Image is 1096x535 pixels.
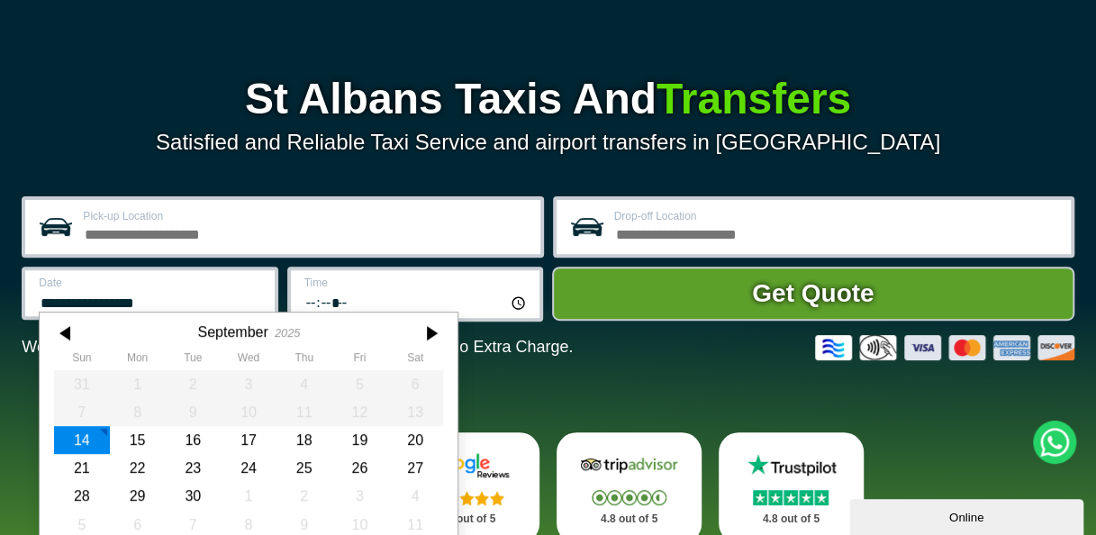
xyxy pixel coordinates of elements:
[221,370,276,398] div: 03 September 2025
[198,323,268,340] div: September
[54,351,110,369] th: Sunday
[552,267,1074,321] button: Get Quote
[221,482,276,510] div: 01 October 2025
[110,426,166,454] div: 15 September 2025
[592,490,666,505] img: Stars
[576,452,682,478] img: Tripadvisor
[110,370,166,398] div: 01 September 2025
[738,452,844,478] img: Trustpilot
[388,351,444,369] th: Saturday
[738,508,844,530] p: 4.8 out of 5
[22,338,573,357] p: We Now Accept Card & Contactless Payment In
[166,426,222,454] div: 16 September 2025
[430,491,504,505] img: Stars
[332,426,388,454] div: 19 September 2025
[110,398,166,426] div: 08 September 2025
[39,277,263,288] label: Date
[221,398,276,426] div: 10 September 2025
[332,398,388,426] div: 12 September 2025
[110,454,166,482] div: 22 September 2025
[614,211,1060,222] label: Drop-off Location
[276,426,332,454] div: 18 September 2025
[275,326,300,340] div: 2025
[657,75,851,122] span: Transfers
[22,77,1073,121] h1: St Albans Taxis And
[166,351,222,369] th: Tuesday
[166,370,222,398] div: 02 September 2025
[221,351,276,369] th: Wednesday
[849,495,1087,535] iframe: chat widget
[54,482,110,510] div: 28 September 2025
[332,351,388,369] th: Friday
[332,370,388,398] div: 05 September 2025
[221,454,276,482] div: 24 September 2025
[388,482,444,510] div: 04 October 2025
[276,454,332,482] div: 25 September 2025
[166,482,222,510] div: 30 September 2025
[367,338,573,356] span: The Car at No Extra Charge.
[753,490,829,505] img: Stars
[110,351,166,369] th: Monday
[388,398,444,426] div: 13 September 2025
[815,335,1074,360] img: Credit And Debit Cards
[332,454,388,482] div: 26 September 2025
[276,351,332,369] th: Thursday
[414,508,520,530] p: 4.8 out of 5
[332,482,388,510] div: 03 October 2025
[54,454,110,482] div: 21 September 2025
[388,426,444,454] div: 20 September 2025
[304,277,529,288] label: Time
[83,211,529,222] label: Pick-up Location
[276,370,332,398] div: 04 September 2025
[54,398,110,426] div: 07 September 2025
[54,370,110,398] div: 31 August 2025
[166,398,222,426] div: 09 September 2025
[166,454,222,482] div: 23 September 2025
[388,454,444,482] div: 27 September 2025
[22,130,1073,155] p: Satisfied and Reliable Taxi Service and airport transfers in [GEOGRAPHIC_DATA]
[54,426,110,454] div: 14 September 2025
[221,426,276,454] div: 17 September 2025
[388,370,444,398] div: 06 September 2025
[276,398,332,426] div: 11 September 2025
[110,482,166,510] div: 29 September 2025
[276,482,332,510] div: 02 October 2025
[414,452,520,478] img: Google
[576,508,682,530] p: 4.8 out of 5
